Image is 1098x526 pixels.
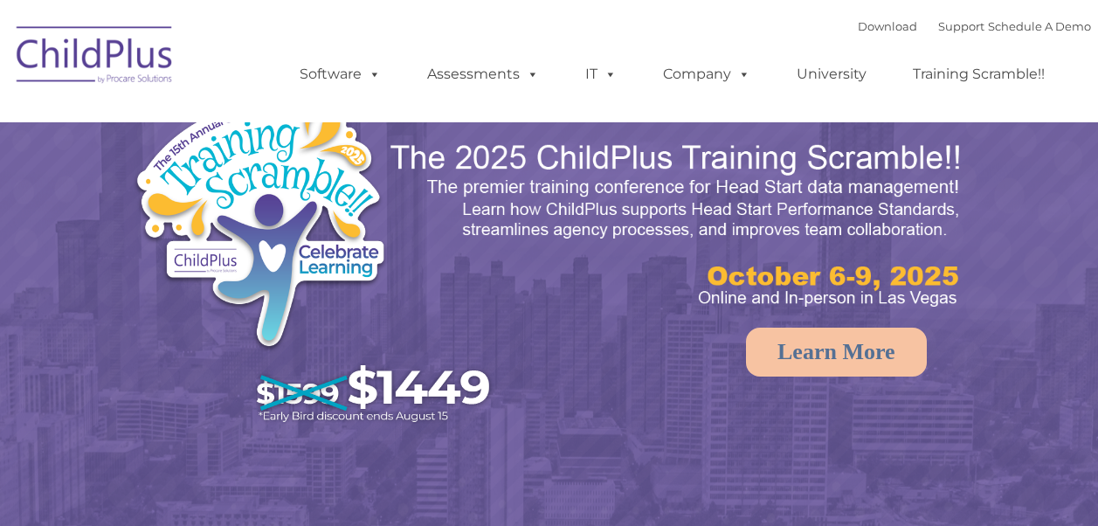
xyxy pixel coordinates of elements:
[858,19,917,33] a: Download
[858,19,1091,33] font: |
[895,57,1062,92] a: Training Scramble!!
[8,14,183,101] img: ChildPlus by Procare Solutions
[938,19,984,33] a: Support
[746,328,927,377] a: Learn More
[282,57,398,92] a: Software
[988,19,1091,33] a: Schedule A Demo
[779,57,884,92] a: University
[646,57,768,92] a: Company
[410,57,556,92] a: Assessments
[568,57,634,92] a: IT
